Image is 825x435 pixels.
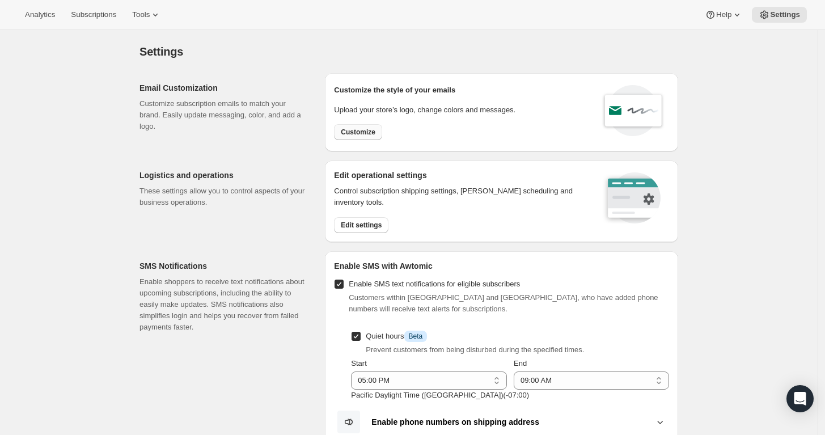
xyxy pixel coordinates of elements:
button: Tools [125,7,168,23]
p: Control subscription shipping settings, [PERSON_NAME] scheduling and inventory tools. [334,185,587,208]
span: Enable SMS text notifications for eligible subscribers [349,280,520,288]
h2: Logistics and operations [139,170,307,181]
button: Customize [334,124,382,140]
button: Help [698,7,750,23]
p: Enable shoppers to receive text notifications about upcoming subscriptions, including the ability... [139,276,307,333]
span: Analytics [25,10,55,19]
p: Customize subscription emails to match your brand. Easily update messaging, color, and add a logo. [139,98,307,132]
span: Help [716,10,731,19]
span: Settings [770,10,800,19]
span: Beta [409,332,423,341]
h2: Enable SMS with Awtomic [334,260,669,272]
span: Settings [139,45,183,58]
button: Settings [752,7,807,23]
h2: Edit operational settings [334,170,587,181]
span: Prevent customers from being disturbed during the specified times. [366,345,584,354]
button: Enable phone numbers on shipping address [334,410,669,434]
h2: SMS Notifications [139,260,307,272]
span: Subscriptions [71,10,116,19]
span: End [514,359,527,368]
span: Start [351,359,366,368]
p: Upload your store’s logo, change colors and messages. [334,104,515,116]
span: Edit settings [341,221,382,230]
p: Customize the style of your emails [334,85,455,96]
p: Pacific Daylight Time ([GEOGRAPHIC_DATA]) ( -07 : 00 ) [351,390,669,401]
button: Analytics [18,7,62,23]
span: Customers within [GEOGRAPHIC_DATA] and [GEOGRAPHIC_DATA], who have added phone numbers will recei... [349,293,658,313]
p: These settings allow you to control aspects of your business operations. [139,185,307,208]
button: Subscriptions [64,7,123,23]
div: Open Intercom Messenger [786,385,814,412]
span: Customize [341,128,375,137]
span: Quiet hours [366,332,427,340]
button: Edit settings [334,217,388,233]
b: Enable phone numbers on shipping address [371,417,539,426]
h2: Email Customization [139,82,307,94]
span: Tools [132,10,150,19]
